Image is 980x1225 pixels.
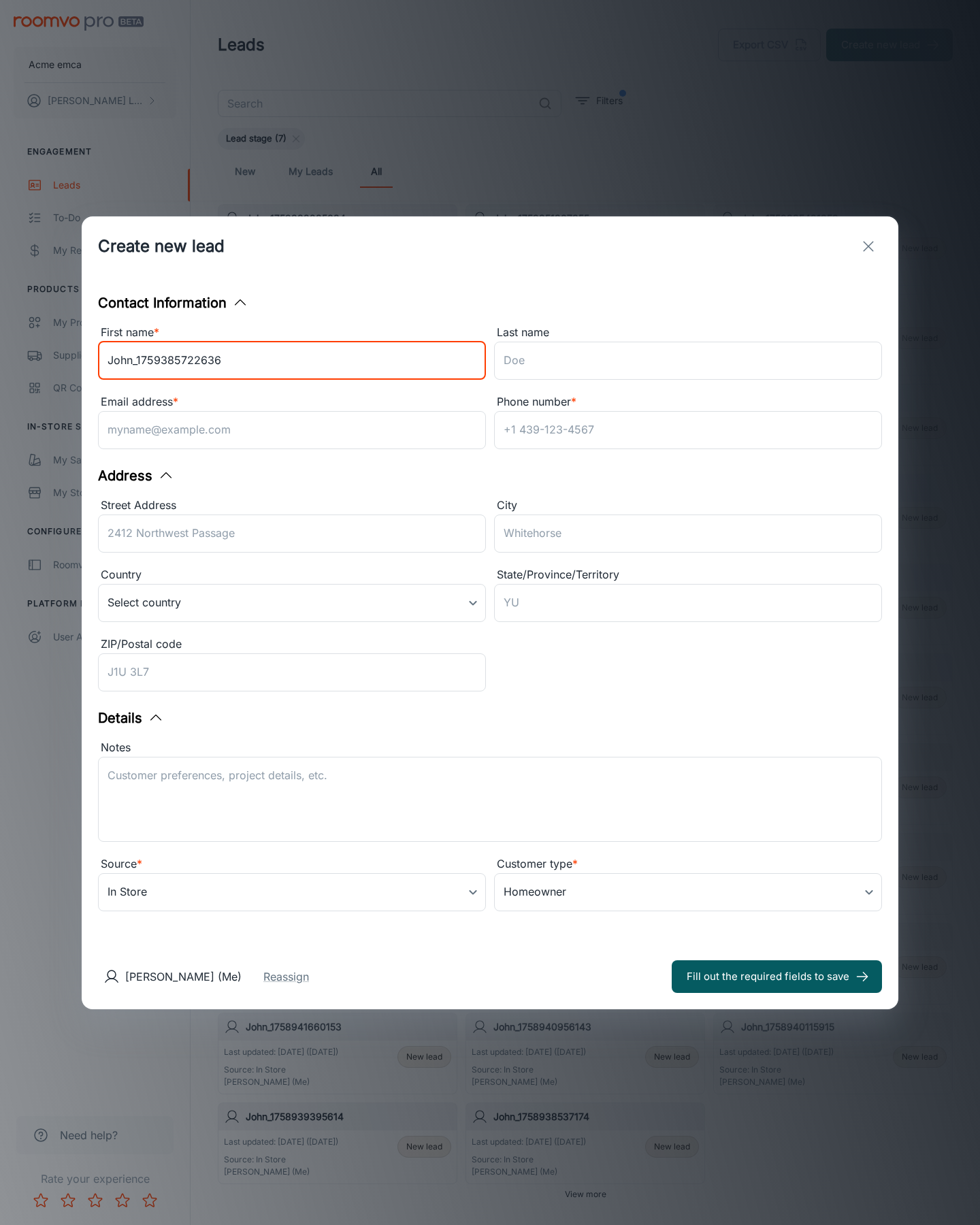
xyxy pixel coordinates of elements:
button: Details [98,708,164,728]
input: John [98,342,486,380]
button: Fill out the required fields to save [672,960,882,993]
div: Street Address [98,497,486,514]
div: Country [98,566,486,584]
button: Address [98,465,174,486]
div: Homeowner [494,873,882,911]
div: Notes [98,739,882,757]
p: [PERSON_NAME] (Me) [125,968,242,985]
input: myname@example.com [98,411,486,449]
input: +1 439-123-4567 [494,411,882,449]
input: Whitehorse [494,514,882,553]
div: Email address [98,393,486,411]
div: ZIP/Postal code [98,636,486,653]
button: Reassign [263,968,309,985]
div: In Store [98,873,486,911]
div: State/Province/Territory [494,566,882,584]
div: Source [98,855,486,873]
input: 2412 Northwest Passage [98,514,486,553]
button: Contact Information [98,293,248,313]
div: Select country [98,584,486,622]
input: Doe [494,342,882,380]
div: Last name [494,324,882,342]
input: J1U 3L7 [98,653,486,691]
button: exit [855,233,882,260]
div: Phone number [494,393,882,411]
h1: Create new lead [98,234,225,259]
div: City [494,497,882,514]
input: YU [494,584,882,622]
div: Customer type [494,855,882,873]
div: First name [98,324,486,342]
